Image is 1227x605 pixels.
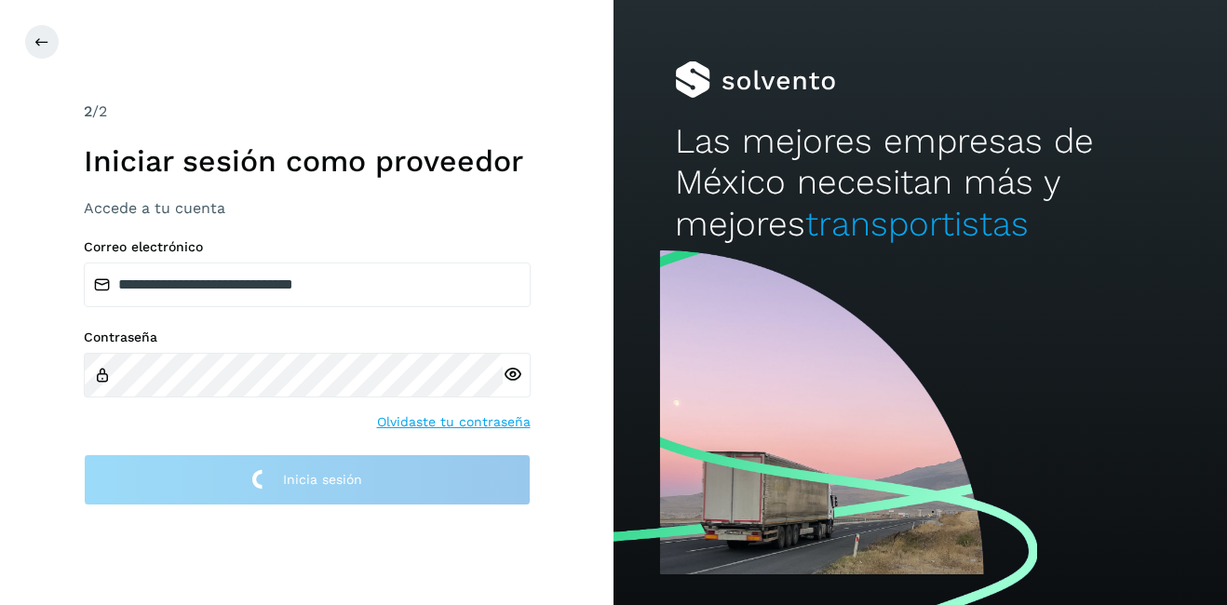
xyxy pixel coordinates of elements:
h1: Iniciar sesión como proveedor [84,143,531,179]
span: Inicia sesión [283,473,362,486]
span: 2 [84,102,92,120]
button: Inicia sesión [84,454,531,505]
span: transportistas [805,204,1029,244]
label: Correo electrónico [84,239,531,255]
h2: Las mejores empresas de México necesitan más y mejores [675,121,1166,245]
label: Contraseña [84,329,531,345]
h3: Accede a tu cuenta [84,199,531,217]
div: /2 [84,101,531,123]
a: Olvidaste tu contraseña [377,412,531,432]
